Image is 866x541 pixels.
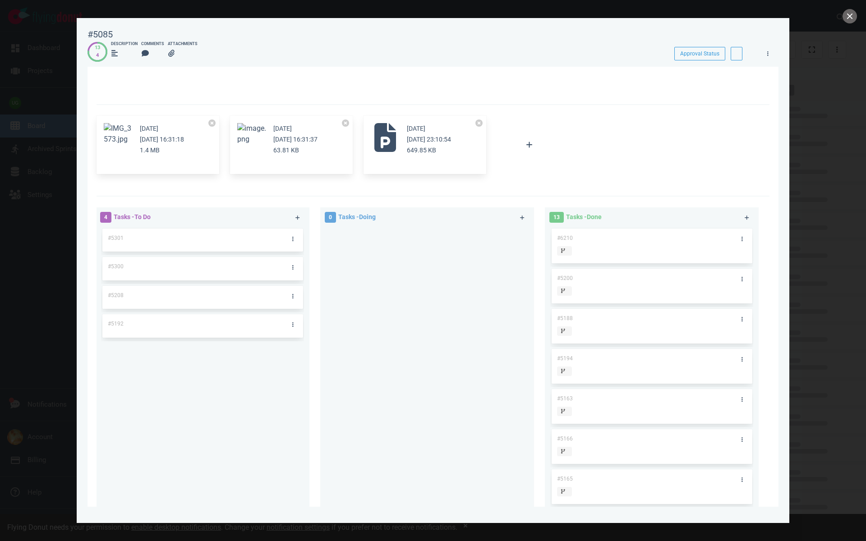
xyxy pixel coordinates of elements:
button: close [843,9,857,23]
small: [DATE] [140,125,158,132]
span: #5192 [108,321,124,327]
span: #5194 [557,355,573,362]
button: Zoom image [104,123,133,145]
button: Approval Status [674,47,725,60]
span: 13 [549,212,564,223]
span: #5165 [557,476,573,482]
span: Tasks - Doing [338,213,376,220]
span: 0 [325,212,336,223]
span: #5208 [108,292,124,298]
div: 13 [95,44,100,52]
div: Comments [141,41,164,47]
span: 4 [100,212,111,223]
small: [DATE] 16:31:37 [273,136,318,143]
span: #5301 [108,235,124,241]
button: Zoom image [237,123,266,145]
span: #5188 [557,315,573,321]
span: Tasks - To Do [114,213,151,220]
small: [DATE] 16:31:18 [140,136,184,143]
span: #6210 [557,235,573,241]
small: [DATE] [273,125,292,132]
small: [DATE] 23:10:54 [407,136,451,143]
small: 63.81 KB [273,147,299,154]
span: #5163 [557,395,573,402]
span: Tasks - Done [566,213,602,220]
div: Attachments [168,41,198,47]
small: [DATE] [407,125,425,132]
span: #5200 [557,275,573,281]
small: 649.85 KB [407,147,436,154]
div: Description [111,41,138,47]
div: #5085 [88,29,113,40]
small: 1.4 MB [140,147,160,154]
span: #5300 [108,263,124,270]
div: 4 [95,52,100,60]
span: #5166 [557,436,573,442]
